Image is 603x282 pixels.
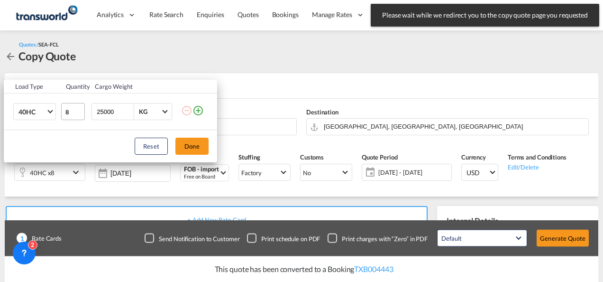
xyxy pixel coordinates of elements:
[192,105,204,116] md-icon: icon-plus-circle-outline
[18,107,46,117] span: 40HC
[135,138,168,155] button: Reset
[181,105,192,116] md-icon: icon-minus-circle-outline
[95,82,175,91] div: Cargo Weight
[13,103,56,120] md-select: Choose: 40HC
[139,108,147,115] div: KG
[96,103,134,120] input: Enter Weight
[61,103,85,120] input: Qty
[175,138,209,155] button: Done
[379,10,591,20] span: Please wait while we redirect you to the copy quote page you requested
[60,80,90,94] th: Quantity
[4,80,60,94] th: Load Type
